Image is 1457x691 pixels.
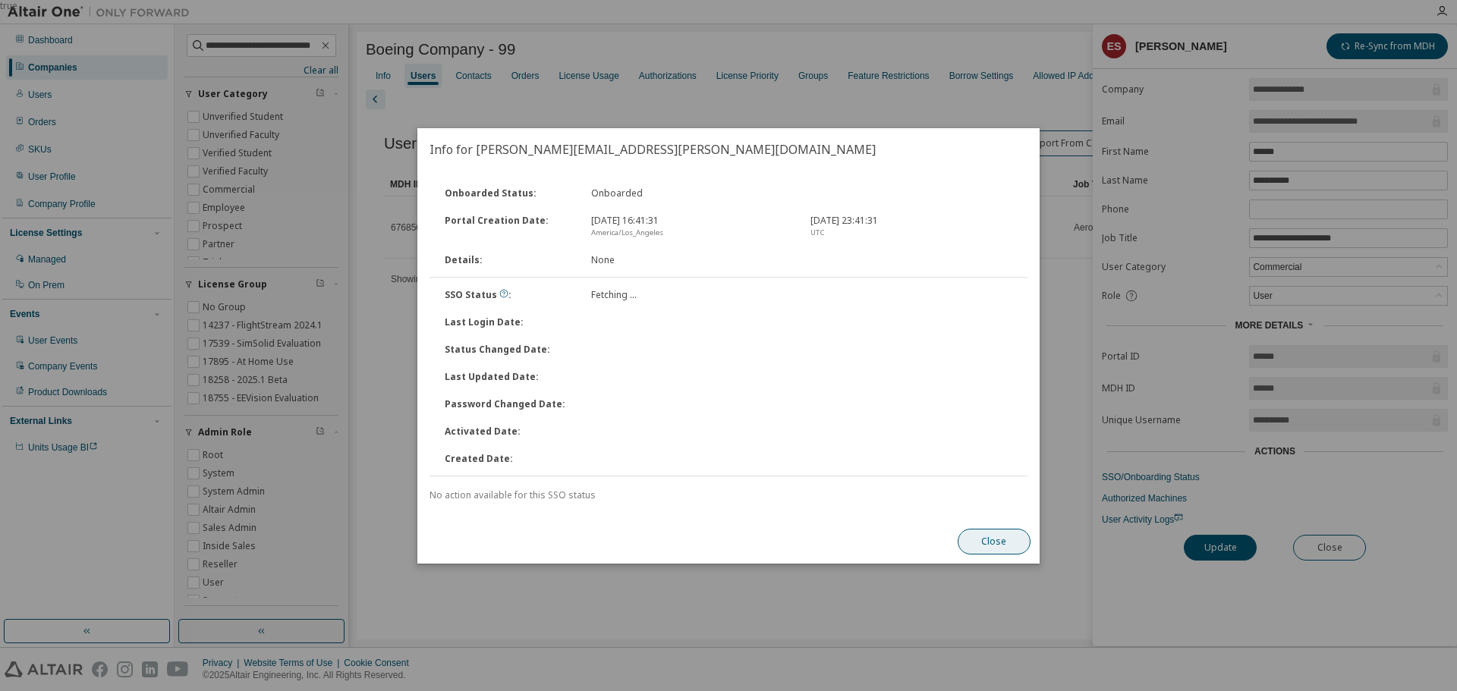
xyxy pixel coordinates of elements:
[591,227,792,239] div: America/Los_Angeles
[436,426,582,438] div: Activated Date :
[582,215,801,239] div: [DATE] 16:41:31
[436,289,582,301] div: SSO Status :
[810,227,1012,239] div: UTC
[801,215,1021,239] div: [DATE] 23:41:31
[430,489,1027,501] div: No action available for this SSO status
[436,187,582,199] div: Onboarded Status :
[436,344,582,356] div: Status Changed Date :
[436,398,582,410] div: Password Changed Date :
[436,453,582,465] div: Created Date :
[436,316,582,328] div: Last Login Date :
[417,128,1040,171] h2: Info for [PERSON_NAME][EMAIL_ADDRESS][PERSON_NAME][DOMAIN_NAME]
[958,529,1031,554] button: Close
[436,371,582,383] div: Last Updated Date :
[436,254,582,266] div: Details :
[582,254,801,266] div: None
[582,187,801,199] div: Onboarded
[582,289,801,301] div: Fetching ...
[436,215,582,239] div: Portal Creation Date :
